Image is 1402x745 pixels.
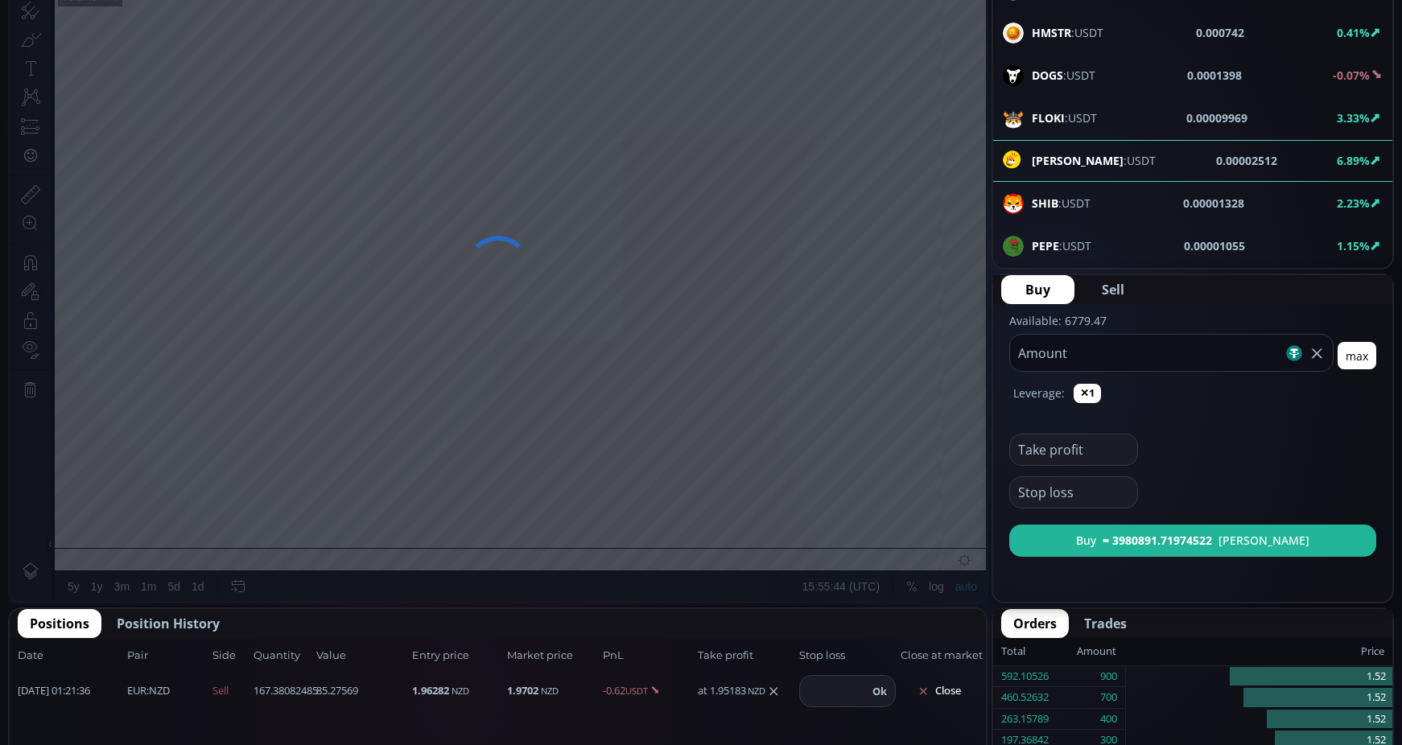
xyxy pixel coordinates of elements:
[1103,532,1212,549] b: ≈ 3980891.71974522
[913,638,940,669] div: Toggle Log Scale
[541,685,559,697] small: NZD
[81,37,107,51] div: 1D
[1077,641,1116,662] div: Amount
[81,647,93,660] div: 1y
[1032,68,1063,83] b: DOGS
[159,647,171,660] div: 5d
[316,648,407,664] span: Value
[254,683,311,699] span: 167.38082485
[52,58,87,70] div: Volume
[1333,68,1370,83] b: -0.07%
[292,39,299,51] div: L
[1337,110,1370,126] b: 3.33%
[18,648,122,664] span: Date
[300,9,349,22] div: Indicators
[1032,109,1097,126] span: :USDT
[58,647,70,660] div: 5y
[1337,196,1370,211] b: 2.23%
[507,648,598,664] span: Market price
[117,614,220,633] span: Position History
[1337,25,1370,40] b: 0.41%
[1001,666,1049,687] div: 592.10526
[901,678,978,704] button: Close
[1032,196,1058,211] b: SHIB
[186,37,200,51] div: Market open
[369,39,459,51] div: −1.654 (−100.00%)
[1032,25,1071,40] b: HMSTR
[1183,195,1244,212] b: 0.00001328
[625,685,648,697] small: USDT
[1186,109,1247,126] b: 0.00009969
[1001,609,1069,638] button: Orders
[14,215,27,230] div: 
[1009,313,1107,328] label: Available: 6779.47
[1100,687,1117,708] div: 700
[37,600,44,622] div: Hide Drawings Toolbar
[1072,609,1139,638] button: Trades
[919,647,934,660] div: log
[127,683,146,698] b: EUR
[748,685,765,698] small: NZD
[1078,275,1148,304] button: Sell
[212,648,249,664] span: Side
[799,648,896,664] span: Stop loss
[30,614,89,633] span: Positions
[787,638,876,669] button: 15:55:44 (UTC)
[107,37,174,51] div: Worldcoin
[507,683,538,698] b: 1.9702
[52,37,81,51] div: WLD
[1032,195,1091,212] span: :USDT
[316,683,407,699] span: 85.27569
[222,39,249,51] div: 0.000
[127,683,170,699] span: :NZD
[212,683,249,699] span: Sell
[1009,525,1376,557] button: Buy≈ 3980891.71974522[PERSON_NAME]
[1100,709,1117,730] div: 400
[254,39,262,51] div: H
[793,647,870,660] span: 15:55:44 (UTC)
[1196,24,1244,41] b: 0.000742
[891,638,913,669] div: Toggle Percentage
[698,683,794,699] div: at 1.95183
[603,683,694,699] span: -0.62
[901,648,978,664] span: Close at market
[1074,384,1101,403] button: ✕1
[1013,385,1065,401] label: Leverage:
[1001,687,1049,708] div: 460.52632
[1032,110,1065,126] b: FLOKI
[698,648,794,664] span: Take profit
[182,647,195,660] div: 1d
[1184,237,1245,254] b: 0.00001055
[105,609,232,638] button: Position History
[1001,275,1074,304] button: Buy
[868,682,892,700] button: Ok
[603,648,694,664] span: PnL
[1116,641,1384,662] div: Price
[1032,237,1091,254] span: :USDT
[131,647,146,660] div: 1m
[1102,280,1124,299] span: Sell
[1025,280,1050,299] span: Buy
[1126,666,1392,688] div: 1.52
[452,685,469,697] small: NZD
[330,39,338,51] div: C
[18,683,122,699] span: [DATE] 01:21:36
[1100,666,1117,687] div: 900
[339,39,365,51] div: 0.000
[1126,709,1392,731] div: 1.52
[1187,67,1242,84] b: 0.0001398
[254,648,311,664] span: Quantity
[216,9,263,22] div: Compare
[412,683,449,698] b: 1.96282
[940,638,973,669] div: Toggle Auto Scale
[299,39,326,51] div: 0.000
[1032,67,1095,84] span: :USDT
[127,648,208,664] span: Pair
[412,648,503,664] span: Entry price
[946,647,967,660] div: auto
[1001,641,1077,662] div: Total
[93,58,108,70] div: n/a
[105,647,120,660] div: 3m
[1338,342,1376,369] button: max
[18,609,101,638] button: Positions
